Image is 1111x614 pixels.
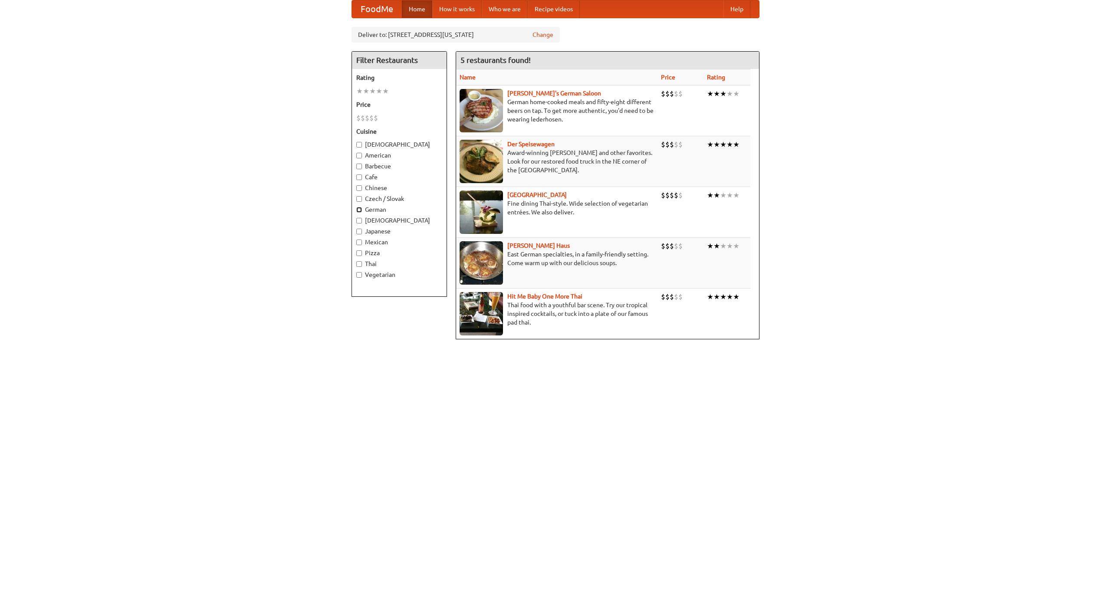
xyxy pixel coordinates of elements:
li: $ [661,190,665,200]
li: $ [674,190,678,200]
ng-pluralize: 5 restaurants found! [460,56,531,64]
li: $ [670,140,674,149]
label: Barbecue [356,162,442,171]
input: American [356,153,362,158]
li: $ [665,241,670,251]
li: $ [674,89,678,99]
label: American [356,151,442,160]
label: Thai [356,259,442,268]
li: ★ [733,190,740,200]
a: Rating [707,74,725,81]
input: Vegetarian [356,272,362,278]
li: ★ [369,86,376,96]
li: $ [665,190,670,200]
input: Pizza [356,250,362,256]
li: ★ [707,140,713,149]
li: ★ [733,89,740,99]
li: $ [670,292,674,302]
li: ★ [726,241,733,251]
h4: Filter Restaurants [352,52,447,69]
li: ★ [713,140,720,149]
li: ★ [707,190,713,200]
li: ★ [726,140,733,149]
a: How it works [432,0,482,18]
input: Mexican [356,240,362,245]
img: satay.jpg [460,190,503,234]
label: Chinese [356,184,442,192]
label: Pizza [356,249,442,257]
li: ★ [356,86,363,96]
a: Help [723,0,750,18]
label: Vegetarian [356,270,442,279]
p: Award-winning [PERSON_NAME] and other favorites. Look for our restored food truck in the NE corne... [460,148,654,174]
li: ★ [713,292,720,302]
label: Czech / Slovak [356,194,442,203]
label: Cafe [356,173,442,181]
label: German [356,205,442,214]
li: $ [661,241,665,251]
input: German [356,207,362,213]
b: [PERSON_NAME] Haus [507,242,570,249]
label: Japanese [356,227,442,236]
li: ★ [713,89,720,99]
input: Czech / Slovak [356,196,362,202]
li: $ [674,241,678,251]
a: Recipe videos [528,0,580,18]
li: ★ [726,292,733,302]
input: Thai [356,261,362,267]
li: $ [670,241,674,251]
li: $ [678,190,683,200]
a: Change [532,30,553,39]
li: $ [661,292,665,302]
a: Hit Me Baby One More Thai [507,293,582,300]
li: $ [678,241,683,251]
li: ★ [720,292,726,302]
li: $ [374,113,378,123]
img: kohlhaus.jpg [460,241,503,285]
label: [DEMOGRAPHIC_DATA] [356,140,442,149]
p: Thai food with a youthful bar scene. Try our tropical inspired cocktails, or tuck into a plate of... [460,301,654,327]
li: $ [661,89,665,99]
a: FoodMe [352,0,402,18]
input: Barbecue [356,164,362,169]
li: $ [678,89,683,99]
li: ★ [720,241,726,251]
a: Der Speisewagen [507,141,555,148]
li: $ [678,140,683,149]
h5: Price [356,100,442,109]
h5: Cuisine [356,127,442,136]
li: $ [356,113,361,123]
li: $ [670,190,674,200]
li: ★ [733,241,740,251]
p: German home-cooked meals and fifty-eight different beers on tap. To get more authentic, you'd nee... [460,98,654,124]
p: East German specialties, in a family-friendly setting. Come warm up with our delicious soups. [460,250,654,267]
a: Home [402,0,432,18]
li: $ [665,89,670,99]
li: ★ [726,89,733,99]
li: ★ [733,292,740,302]
li: $ [369,113,374,123]
li: ★ [382,86,389,96]
li: $ [674,292,678,302]
a: [PERSON_NAME]'s German Saloon [507,90,601,97]
input: Japanese [356,229,362,234]
input: [DEMOGRAPHIC_DATA] [356,142,362,148]
li: ★ [376,86,382,96]
a: Price [661,74,675,81]
img: esthers.jpg [460,89,503,132]
li: $ [365,113,369,123]
li: $ [665,292,670,302]
li: ★ [707,241,713,251]
li: ★ [707,89,713,99]
li: ★ [713,190,720,200]
a: [GEOGRAPHIC_DATA] [507,191,567,198]
img: speisewagen.jpg [460,140,503,183]
li: $ [661,140,665,149]
li: $ [361,113,365,123]
label: [DEMOGRAPHIC_DATA] [356,216,442,225]
li: ★ [733,140,740,149]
